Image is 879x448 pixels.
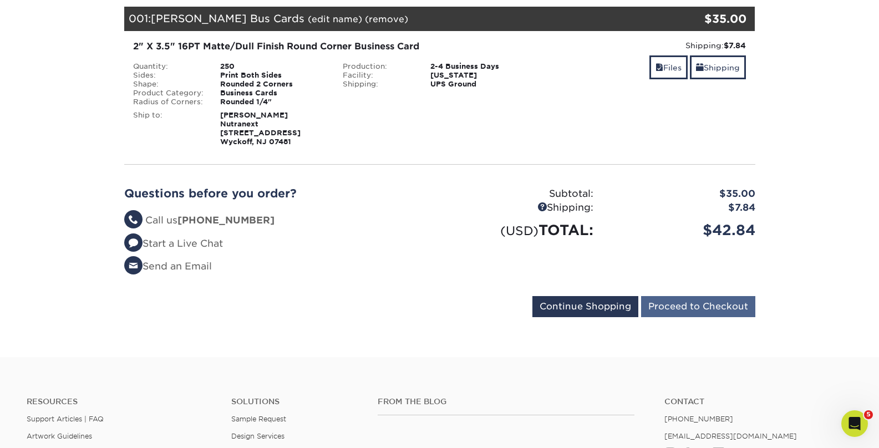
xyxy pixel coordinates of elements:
[602,201,764,215] div: $7.84
[690,55,746,79] a: Shipping
[378,397,634,406] h4: From the Blog
[334,71,422,80] div: Facility:
[125,80,212,89] div: Shape:
[212,89,334,98] div: Business Cards
[553,40,746,51] div: Shipping:
[212,80,334,89] div: Rounded 2 Corners
[500,223,538,238] small: (USD)
[650,11,747,27] div: $35.00
[440,187,602,201] div: Subtotal:
[664,415,733,423] a: [PHONE_NUMBER]
[649,55,688,79] a: Files
[440,201,602,215] div: Shipping:
[532,296,638,317] input: Continue Shopping
[602,220,764,241] div: $42.84
[656,63,663,72] span: files
[212,62,334,71] div: 250
[724,41,746,50] strong: $7.84
[177,215,275,226] strong: [PHONE_NUMBER]
[696,63,704,72] span: shipping
[133,40,536,53] div: 2" X 3.5" 16PT Matte/Dull Finish Round Corner Business Card
[124,213,431,228] li: Call us
[124,261,212,272] a: Send an Email
[841,410,868,437] iframe: Intercom live chat
[212,98,334,106] div: Rounded 1/4"
[231,397,361,406] h4: Solutions
[125,98,212,106] div: Radius of Corners:
[334,80,422,89] div: Shipping:
[422,80,545,89] div: UPS Ground
[125,111,212,146] div: Ship to:
[422,71,545,80] div: [US_STATE]
[212,71,334,80] div: Print Both Sides
[27,397,215,406] h4: Resources
[641,296,755,317] input: Proceed to Checkout
[124,7,650,31] div: 001:
[151,12,304,24] span: [PERSON_NAME] Bus Cards
[602,187,764,201] div: $35.00
[125,89,212,98] div: Product Category:
[220,111,301,146] strong: [PERSON_NAME] Nutranext [STREET_ADDRESS] Wyckoff, NJ 07481
[308,14,362,24] a: (edit name)
[124,238,223,249] a: Start a Live Chat
[125,71,212,80] div: Sides:
[365,14,408,24] a: (remove)
[125,62,212,71] div: Quantity:
[422,62,545,71] div: 2-4 Business Days
[664,432,797,440] a: [EMAIL_ADDRESS][DOMAIN_NAME]
[124,187,431,200] h2: Questions before you order?
[664,397,852,406] a: Contact
[864,410,873,419] span: 5
[440,220,602,241] div: TOTAL:
[334,62,422,71] div: Production:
